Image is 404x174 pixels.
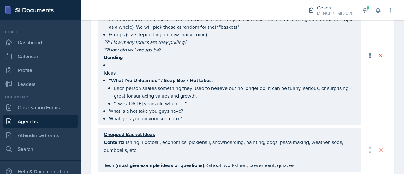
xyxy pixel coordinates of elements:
a: Leaders [3,78,78,90]
p: Kahoot, worksheet, powerpoint, quizzes [104,161,356,169]
em: ??How big will groups be? [104,46,161,53]
p: Fishing, Football, economics, pickleball, snowboarding, painting, dogs, pasta making, weather, so... [104,138,356,154]
p: Ideas: [104,69,356,76]
a: Agendas [3,115,78,128]
u: Chopped Basket Ideas [104,131,155,138]
strong: Tech (must give example ideas or questions): [104,162,205,169]
div: Documents [3,94,78,100]
p: What gets you on your soap box? [109,115,356,122]
strong: “What I’ve Unlearned” / Soap Box / Hot takes [109,77,212,84]
p: "I was [DATE] years old when . . ." [114,99,356,107]
p: What is a hot take you guys have? [109,107,356,115]
p: Each person shares something they used to believe but no longer do. It can be funny, serious, or ... [114,84,356,99]
p: : [109,76,356,84]
div: Coach [317,4,353,11]
a: Attendance Forms [3,129,78,141]
a: Observation Forms [3,101,78,114]
strong: Bonding [104,54,123,61]
div: MENCE / Fall 2025 [317,10,353,17]
a: Calendar [3,50,78,63]
p: Groups (size depending on how many come) [109,31,356,38]
a: Profile [3,64,78,76]
em: ??: How many topics are they pulling? [104,39,187,45]
a: Dashboard [3,36,78,49]
strong: Content: [104,139,123,146]
a: Search [3,143,78,155]
div: Coach [3,29,78,35]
